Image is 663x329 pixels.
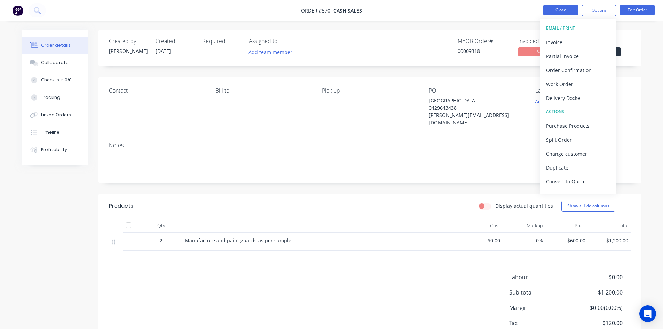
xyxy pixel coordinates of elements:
[458,47,510,55] div: 00009318
[518,38,570,45] div: Invoiced
[202,38,240,45] div: Required
[41,94,60,101] div: Tracking
[333,7,362,14] a: Cash Sales
[41,42,71,48] div: Order details
[546,121,610,131] div: Purchase Products
[546,24,610,33] div: EMAIL / PRINT
[546,65,610,75] div: Order Confirmation
[546,107,610,116] div: ACTIONS
[245,47,296,57] button: Add team member
[546,51,610,61] div: Partial Invoice
[140,219,182,233] div: Qty
[620,5,655,15] button: Edit Order
[546,79,610,89] div: Work Order
[22,124,88,141] button: Timeline
[109,38,147,45] div: Created by
[546,149,610,159] div: Change customer
[22,71,88,89] button: Checklists 0/0
[546,190,610,201] div: Archive
[458,38,510,45] div: MYOB Order #
[109,142,631,149] div: Notes
[588,219,631,233] div: Total
[156,48,171,54] span: [DATE]
[503,219,546,233] div: Markup
[546,37,610,47] div: Invoice
[546,163,610,173] div: Duplicate
[571,319,622,327] span: $120.00
[22,89,88,106] button: Tracking
[591,237,628,244] span: $1,200.00
[546,177,610,187] div: Convert to Quote
[41,147,67,153] div: Profitability
[509,319,571,327] span: Tax
[546,135,610,145] div: Split Order
[41,60,69,66] div: Collaborate
[531,97,563,106] button: Add labels
[249,38,318,45] div: Assigned to
[41,77,72,83] div: Checklists 0/0
[639,305,656,322] div: Open Intercom Messenger
[518,47,560,56] span: No
[543,5,578,15] button: Close
[571,304,622,312] span: $0.00 ( 0.00 %)
[548,237,586,244] span: $600.00
[215,87,311,94] div: Bill to
[429,87,524,94] div: PO
[571,288,622,297] span: $1,200.00
[22,37,88,54] button: Order details
[561,201,615,212] button: Show / Hide columns
[109,47,147,55] div: [PERSON_NAME]
[322,87,417,94] div: Pick up
[109,87,204,94] div: Contact
[22,54,88,71] button: Collaborate
[509,304,571,312] span: Margin
[301,7,333,14] span: Order #570 -
[463,237,500,244] span: $0.00
[495,202,553,210] label: Display actual quantities
[185,237,291,244] span: Manufacture and paint guards as per sample
[546,219,589,233] div: Price
[22,141,88,158] button: Profitability
[509,273,571,281] span: Labour
[429,97,516,126] div: [GEOGRAPHIC_DATA] 0429643438 [PERSON_NAME][EMAIL_ADDRESS][DOMAIN_NAME]
[13,5,23,16] img: Factory
[460,219,503,233] div: Cost
[22,106,88,124] button: Linked Orders
[160,237,163,244] span: 2
[571,273,622,281] span: $0.00
[249,47,296,57] button: Add team member
[156,38,194,45] div: Created
[506,237,543,244] span: 0%
[546,93,610,103] div: Delivery Docket
[41,129,60,135] div: Timeline
[582,5,616,16] button: Options
[41,112,71,118] div: Linked Orders
[535,87,631,94] div: Labels
[109,202,133,210] div: Products
[509,288,571,297] span: Sub total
